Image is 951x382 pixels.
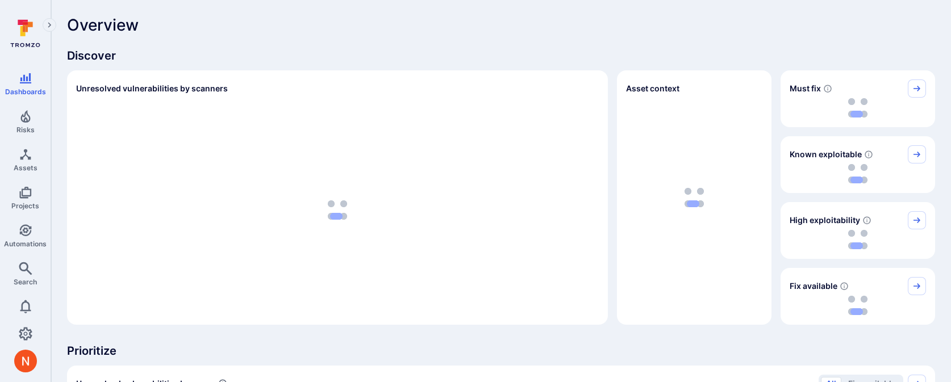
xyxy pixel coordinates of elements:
button: Expand navigation menu [43,18,56,32]
span: Risks [16,125,35,134]
div: loading spinner [790,98,926,118]
svg: EPSS score ≥ 0.7 [862,216,871,225]
i: Expand navigation menu [45,20,53,30]
div: Must fix [781,70,935,127]
span: Projects [11,202,39,210]
span: Fix available [790,280,837,292]
span: Dashboards [5,87,46,96]
div: Known exploitable [781,136,935,193]
span: Search [14,278,37,286]
img: Loading... [848,296,867,315]
svg: Risk score >=40 , missed SLA [823,84,832,93]
span: Must fix [790,83,821,94]
svg: Confirmed exploitable by KEV [864,150,873,159]
img: Loading... [848,230,867,249]
div: loading spinner [76,104,599,316]
span: High exploitability [790,215,860,226]
div: loading spinner [790,163,926,184]
span: Overview [67,16,139,34]
img: Loading... [328,200,347,220]
span: Asset context [626,83,679,94]
img: Loading... [848,164,867,183]
svg: Vulnerabilities with fix available [840,282,849,291]
div: loading spinner [790,229,926,250]
span: Automations [4,240,47,248]
div: loading spinner [790,295,926,316]
div: Neeren Patki [14,350,37,372]
div: High exploitability [781,202,935,259]
h2: Unresolved vulnerabilities by scanners [76,83,228,94]
div: Fix available [781,268,935,325]
img: Loading... [848,98,867,117]
img: ACg8ocIprwjrgDQnDsNSk9Ghn5p5-B8DpAKWoJ5Gi9syOE4K59tr4Q=s96-c [14,350,37,372]
span: Assets [14,163,37,172]
span: Prioritize [67,343,935,359]
span: Discover [67,48,935,64]
span: Known exploitable [790,149,862,160]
